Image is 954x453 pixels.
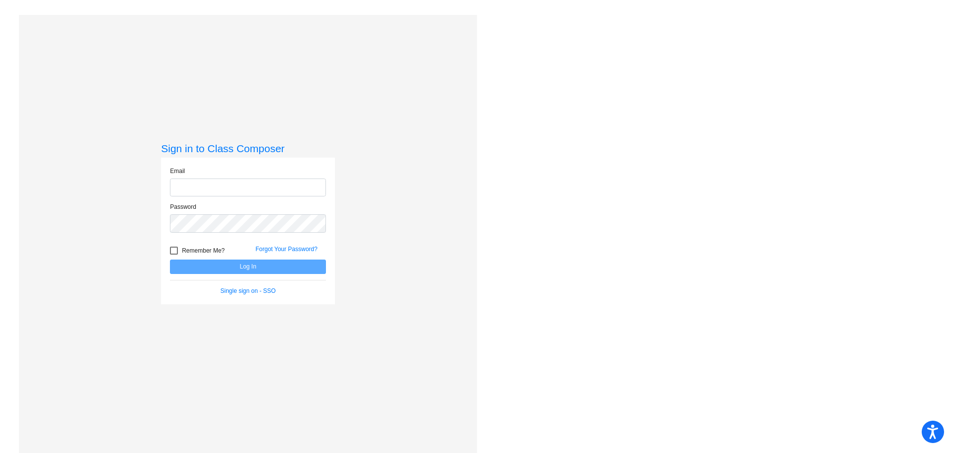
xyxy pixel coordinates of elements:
[221,287,276,294] a: Single sign on - SSO
[170,260,326,274] button: Log In
[170,202,196,211] label: Password
[182,245,225,257] span: Remember Me?
[255,246,318,253] a: Forgot Your Password?
[161,142,335,155] h3: Sign in to Class Composer
[170,167,185,176] label: Email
